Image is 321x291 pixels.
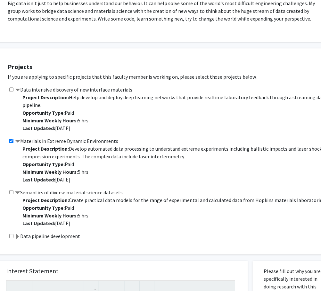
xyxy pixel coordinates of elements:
span: 5 hrs [22,118,88,124]
span: [DATE] [22,125,70,132]
label: Data intensive discovery of new interface materials [15,86,132,94]
b: Opportunity Type: [22,205,65,211]
b: Opportunity Type: [22,161,65,168]
h5: Interest Statement [6,268,235,275]
label: Data pipeline development [15,233,80,240]
label: Semantics of diverse material science datasets [15,189,123,197]
span: 5 hrs [22,169,88,175]
b: Minimum Weekly Hours: [22,213,78,219]
b: Project Description: [22,146,69,152]
span: Paid [22,110,74,116]
label: Materials in Extreme Dynamic Environments [15,137,118,145]
span: 5 hrs [22,213,88,219]
b: Last Updated: [22,177,55,183]
strong: Projects [8,63,32,71]
span: Paid [22,205,74,211]
b: Last Updated: [22,220,55,227]
span: [DATE] [22,177,70,183]
span: Paid [22,161,74,168]
b: Minimum Weekly Hours: [22,118,78,124]
iframe: Chat [5,262,27,286]
span: [DATE] [22,220,70,227]
b: Minimum Weekly Hours: [22,169,78,175]
b: Project Description: [22,197,69,204]
b: Opportunity Type: [22,110,65,116]
b: Project Description: [22,94,69,101]
b: Last Updated: [22,125,55,132]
